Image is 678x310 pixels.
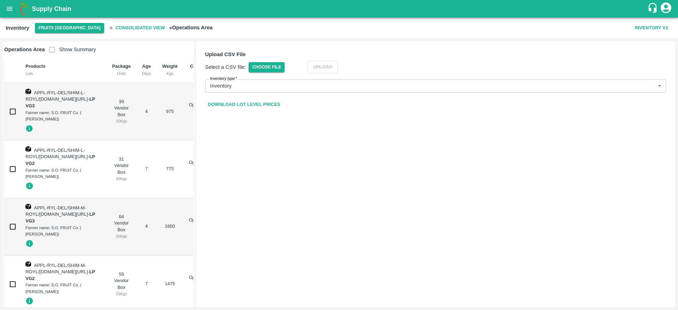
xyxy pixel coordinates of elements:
[162,70,178,77] div: Kgs
[25,96,95,108] span: -
[205,99,283,111] a: Download Lot Level Prices
[189,102,212,115] p: Operations Area
[249,62,285,72] span: Choose File
[25,64,45,69] b: Products
[190,64,210,69] b: Chamber
[25,90,88,102] span: APPL-RYL-DEL/SHIM-L-ROYL/[DOMAIN_NAME][URL]
[112,233,131,239] div: 25 Kgs
[25,211,95,223] span: -
[110,22,213,34] h2: »
[189,115,212,121] div: [DATE]
[112,118,131,124] div: 25 Kgs
[25,70,101,77] div: Lots
[112,99,131,125] div: 39 Vendor Box
[25,167,101,180] div: Farmer name: S.O. FRUIT Co. ( [PERSON_NAME])
[32,5,71,12] b: Supply Chain
[189,70,212,77] div: Date
[632,22,671,34] button: Inventory V2
[18,2,32,16] img: logo
[205,52,246,57] b: Upload CSV File
[136,83,156,141] td: 4
[112,70,131,77] div: Units
[142,70,151,77] div: Days
[25,205,88,217] span: APPL-RYL-DEL/SHIM-M-ROYL/[DOMAIN_NAME][URL]
[112,156,131,182] div: 31 Vendor Box
[136,198,156,256] td: 4
[205,63,246,71] p: Select a CSV file:
[112,175,131,182] div: 25 Kgs
[647,2,660,15] div: customer-support
[25,89,31,94] img: box
[112,271,131,297] div: 59 Vendor Box
[4,47,45,52] b: Operations Area
[25,109,101,123] div: Farmer name: S.O. FRUIT Co. ( [PERSON_NAME])
[113,22,168,34] span: Consolidated View
[165,281,175,286] span: 1475
[112,64,131,69] b: Package
[1,1,18,17] button: open drawer
[25,154,95,166] span: -
[25,148,88,160] span: APPL-RYL-DEL/SHIM-L-ROYL/[DOMAIN_NAME][URL]
[115,24,165,32] b: Consolidated View
[660,1,672,16] div: account of current user
[165,223,175,229] span: 1600
[142,64,151,69] b: Age
[35,23,104,33] button: Select DC
[189,159,212,172] p: Operations Area
[45,47,96,52] span: Show Summary
[162,64,178,69] b: Weight
[6,25,29,31] b: Inventory
[189,274,212,287] p: Operations Area
[32,4,647,14] a: Supply Chain
[189,172,212,179] div: [DATE]
[169,25,213,30] b: » Operations Area
[25,261,31,267] img: box
[189,217,212,230] p: Operations Area
[166,109,174,114] span: 975
[25,154,95,166] strong: LP VG2
[25,269,95,281] span: -
[25,225,101,238] div: Farmer name: S.O. FRUIT Co. ( [PERSON_NAME])
[25,263,88,275] span: APPL-RYL-DEL/SHIM-M-ROYL/[DOMAIN_NAME][URL]
[189,287,212,294] div: [DATE]
[166,166,174,171] span: 775
[210,82,232,90] p: Inventory
[25,269,95,281] strong: LP VG2
[25,204,31,209] img: box
[136,141,156,198] td: 7
[25,282,101,295] div: Farmer name: S.O. FRUIT Co. ( [PERSON_NAME])
[25,96,95,108] strong: LP VG3
[25,211,95,223] strong: LP VG3
[210,76,237,82] label: Inventory type
[112,291,131,297] div: 25 Kgs
[25,146,31,152] img: box
[112,214,131,240] div: 64 Vendor Box
[189,230,212,236] div: [DATE]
